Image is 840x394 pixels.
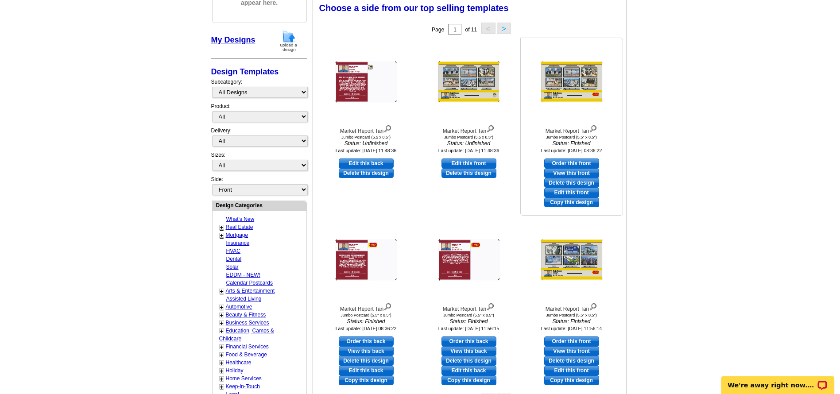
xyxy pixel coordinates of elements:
img: Market Report Tan [335,239,397,281]
div: Market Report Tan [317,301,415,313]
a: EDDM - NEW! [226,272,260,278]
i: Status: Finished [523,139,620,147]
div: Design Categories [213,201,306,209]
a: Delete this design [441,356,496,366]
i: Status: Finished [317,317,415,325]
small: Last update: [DATE] 08:36:22 [541,148,602,153]
a: Beauty & Fitness [226,312,266,318]
iframe: LiveChat chat widget [716,366,840,394]
a: Calendar Postcards [226,280,273,286]
a: Mortgage [226,232,248,238]
a: + [220,224,224,231]
a: Healthcare [226,359,252,366]
div: Jumbo Postcard (5.5 x 8.5") [420,135,518,139]
a: Copy this design [339,375,394,385]
a: Insurance [226,240,250,246]
div: Sizes: [211,151,307,175]
div: Subcategory: [211,78,307,102]
a: HVAC [226,248,240,254]
div: Jumbo Postcard (5.5" x 8.5") [420,313,518,317]
a: + [220,304,224,311]
div: Delivery: [211,127,307,151]
div: Market Report Tan [420,123,518,135]
a: Food & Beverage [226,352,267,358]
small: Last update: [DATE] 11:48:36 [438,148,499,153]
img: Market Report Tan [438,239,500,281]
a: Delete this design [544,356,599,366]
a: View this back [339,346,394,356]
div: Market Report Tan [523,123,620,135]
img: Market Report Tan [335,62,397,103]
a: + [220,328,224,335]
small: Last update: [DATE] 11:48:36 [336,148,397,153]
a: Holiday [226,367,244,374]
div: Jumbo Postcard (5.5" x 8.5") [523,313,620,317]
small: Last update: [DATE] 08:36:22 [336,326,397,331]
a: Copy this design [544,375,599,385]
div: Jumbo Postcard (5.5" x 8.5") [317,313,415,317]
i: Status: Unfinished [317,139,415,147]
a: + [220,352,224,359]
img: Market Report Tan [541,62,603,103]
img: view design details [486,301,495,311]
a: + [220,288,224,295]
a: Delete this design [339,356,394,366]
div: Jumbo Postcard (5.5" x 8.5") [523,135,620,139]
a: View this front [544,346,599,356]
span: Choose a side from our top selling templates [319,3,509,13]
img: upload-design [277,30,300,52]
div: Market Report Tan [317,123,415,135]
img: Market Report Tan [541,239,603,281]
a: View this front [544,168,599,178]
a: My Designs [211,35,255,44]
a: Education, Camps & Childcare [219,328,274,342]
a: Solar [226,264,239,270]
img: view design details [486,123,495,133]
a: + [220,232,224,239]
small: Last update: [DATE] 11:56:14 [541,326,602,331]
div: Market Report Tan [523,301,620,313]
a: Automotive [226,304,252,310]
a: Home Services [226,375,262,382]
img: view design details [589,123,597,133]
a: edit this design [441,366,496,375]
img: view design details [589,301,597,311]
a: + [220,344,224,351]
a: Arts & Entertainment [226,288,275,294]
a: use this design [441,158,496,168]
a: + [220,320,224,327]
a: Design Templates [211,67,279,76]
a: Financial Services [226,344,269,350]
a: + [220,367,224,375]
img: view design details [383,301,392,311]
i: Status: Finished [523,317,620,325]
a: Keep-in-Touch [226,383,260,390]
div: Market Report Tan [420,301,518,313]
img: Market Report Tan [438,62,500,103]
button: > [497,23,511,34]
a: Business Services [226,320,269,326]
div: Side: [211,175,307,196]
a: Delete this design [441,168,496,178]
a: use this design [441,336,496,346]
div: Product: [211,102,307,127]
small: Last update: [DATE] 11:56:15 [438,326,499,331]
a: Copy this design [544,197,599,207]
a: + [220,359,224,367]
a: Assisted Living [226,296,262,302]
button: < [481,23,495,34]
a: use this design [544,158,599,168]
span: Page [432,27,444,33]
a: use this design [544,336,599,346]
a: Dental [226,256,242,262]
a: use this design [339,336,394,346]
a: Delete this design [339,168,394,178]
i: Status: Unfinished [420,139,518,147]
a: Delete this design [544,178,599,188]
span: of 11 [465,27,477,33]
a: + [220,375,224,382]
a: View this back [441,346,496,356]
i: Status: Finished [420,317,518,325]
